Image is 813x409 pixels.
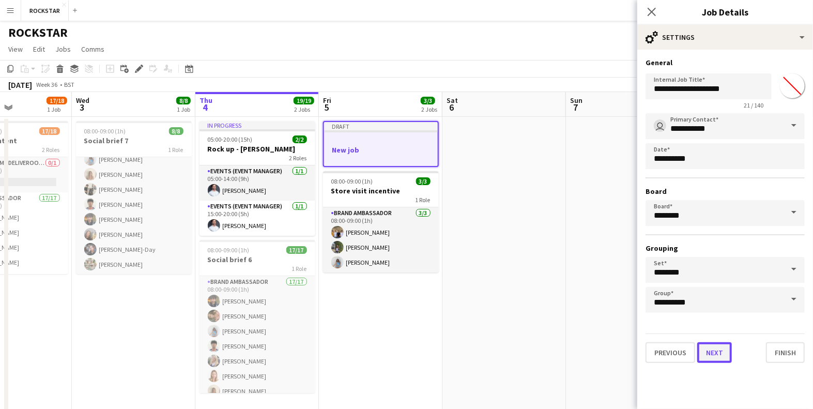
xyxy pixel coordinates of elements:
[200,240,315,393] app-job-card: 08:00-09:00 (1h)17/17Social brief 61 RoleBrand Ambassador17/1708:00-09:00 (1h)[PERSON_NAME][PERSO...
[646,244,805,253] h3: Grouping
[421,97,435,104] span: 3/3
[200,121,315,129] div: In progress
[77,42,109,56] a: Comms
[637,25,813,50] div: Settings
[177,105,190,113] div: 1 Job
[29,42,49,56] a: Edit
[8,25,68,40] h1: ROCKSTAR
[324,145,438,155] h3: New job
[169,127,183,135] span: 8/8
[81,44,104,54] span: Comms
[421,105,437,113] div: 2 Jobs
[42,146,60,154] span: 2 Roles
[766,342,805,363] button: Finish
[646,342,695,363] button: Previous
[294,105,314,113] div: 2 Jobs
[200,201,315,236] app-card-role: Events (Event Manager)1/115:00-20:00 (5h)[PERSON_NAME]
[208,135,253,143] span: 05:00-20:00 (15h)
[324,122,438,130] div: Draft
[168,146,183,154] span: 1 Role
[76,121,192,274] app-job-card: 08:00-09:00 (1h)8/8Social brief 71 RoleBrand Ambassador8/808:00-09:00 (1h)[PERSON_NAME][PERSON_NA...
[646,58,805,67] h3: General
[294,97,314,104] span: 19/19
[39,127,60,135] span: 17/18
[200,144,315,154] h3: Rock up - [PERSON_NAME]
[570,96,582,105] span: Sun
[55,44,71,54] span: Jobs
[76,134,192,275] app-card-role: Brand Ambassador8/808:00-09:00 (1h)[PERSON_NAME][PERSON_NAME][PERSON_NAME][PERSON_NAME][PERSON_NA...
[84,127,126,135] span: 08:00-09:00 (1h)
[33,44,45,54] span: Edit
[47,105,67,113] div: 1 Job
[637,5,813,19] h3: Job Details
[323,121,439,167] app-job-card: DraftNew job
[323,207,439,272] app-card-role: Brand Ambassador3/308:00-09:00 (1h)[PERSON_NAME][PERSON_NAME][PERSON_NAME]
[200,255,315,264] h3: Social brief 6
[4,42,27,56] a: View
[76,136,192,145] h3: Social brief 7
[447,96,458,105] span: Sat
[74,101,89,113] span: 3
[8,44,23,54] span: View
[64,81,74,88] div: BST
[323,96,331,105] span: Fri
[8,80,32,90] div: [DATE]
[76,96,89,105] span: Wed
[200,165,315,201] app-card-role: Events (Event Manager)1/105:00-14:00 (9h)[PERSON_NAME]
[292,265,307,272] span: 1 Role
[198,101,212,113] span: 4
[34,81,60,88] span: Week 36
[200,121,315,236] app-job-card: In progress05:00-20:00 (15h)2/2Rock up - [PERSON_NAME]2 RolesEvents (Event Manager)1/105:00-14:00...
[416,196,431,204] span: 1 Role
[735,101,772,109] span: 21 / 140
[445,101,458,113] span: 6
[289,154,307,162] span: 2 Roles
[200,96,212,105] span: Thu
[21,1,69,21] button: ROCKSTAR
[208,246,250,254] span: 08:00-09:00 (1h)
[331,177,373,185] span: 08:00-09:00 (1h)
[646,187,805,196] h3: Board
[176,97,191,104] span: 8/8
[47,97,67,104] span: 17/18
[286,246,307,254] span: 17/17
[323,186,439,195] h3: Store visit incentive
[416,177,431,185] span: 3/3
[51,42,75,56] a: Jobs
[293,135,307,143] span: 2/2
[697,342,732,363] button: Next
[323,171,439,272] app-job-card: 08:00-09:00 (1h)3/3Store visit incentive1 RoleBrand Ambassador3/308:00-09:00 (1h)[PERSON_NAME][PE...
[569,101,582,113] span: 7
[321,101,331,113] span: 5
